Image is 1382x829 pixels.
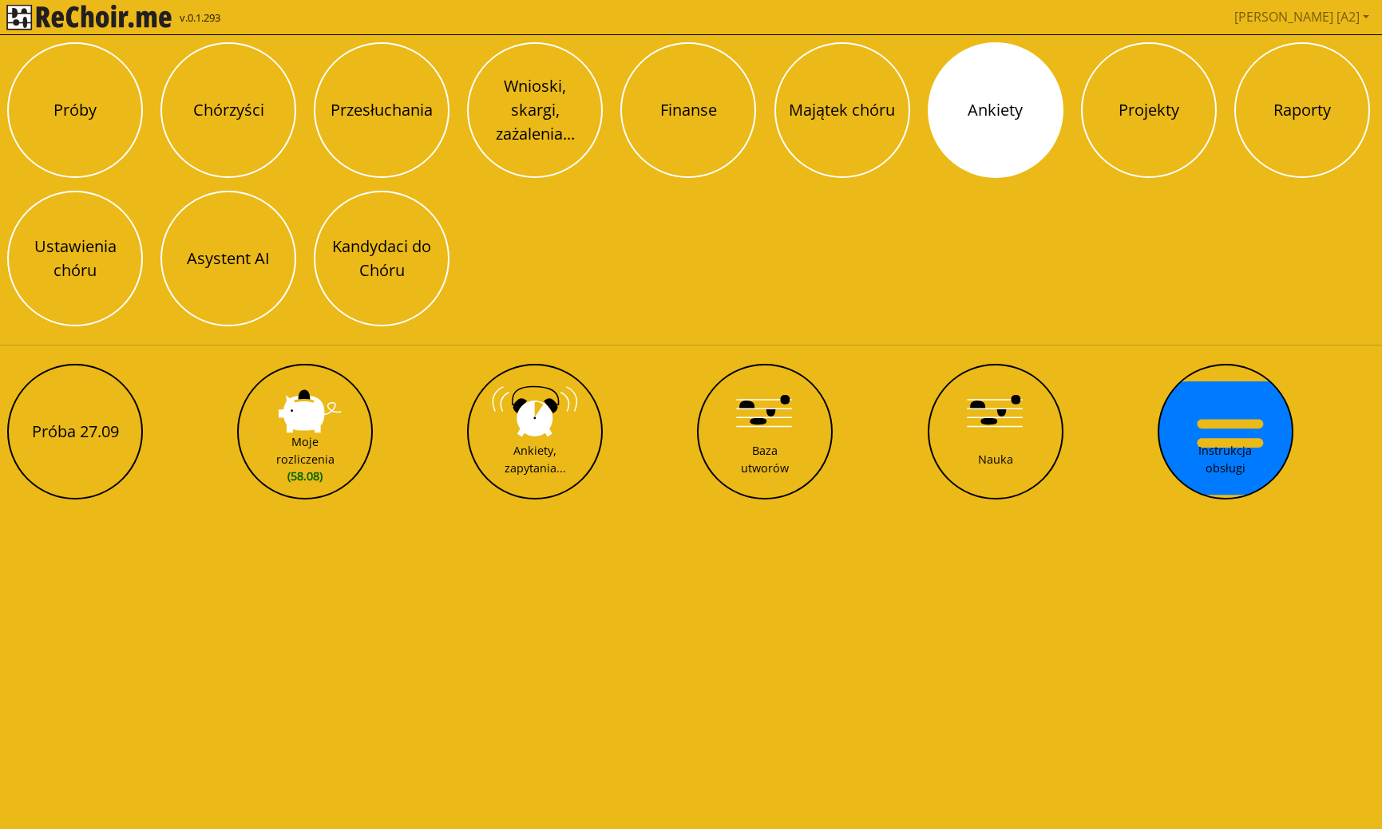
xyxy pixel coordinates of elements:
div: Baza utworów [741,442,789,476]
button: Raporty [1234,42,1370,178]
button: Nauka [928,364,1063,499]
button: Ankiety [928,42,1063,178]
img: rekłajer mi [6,5,172,30]
button: Majątek chóru [774,42,910,178]
button: Asystent AI [160,191,296,326]
button: Baza utworów [697,364,833,499]
button: Chórzyści [160,42,296,178]
a: [PERSON_NAME] [A2] [1228,1,1376,33]
div: Nauka [978,451,1013,468]
div: Instrukcja obsługi [1198,442,1252,476]
button: Próby [7,42,143,178]
button: Projekty [1081,42,1217,178]
button: Wnioski, skargi, zażalenia... [467,42,603,178]
button: Próba 27.09 [7,364,143,499]
div: Ankiety, zapytania... [505,442,566,476]
button: Kandydaci do Chóru [314,191,449,326]
span: v.0.1.293 [180,10,220,26]
button: Finanse [620,42,756,178]
button: Ankiety, zapytania... [467,364,603,499]
span: (58.08) [276,468,335,485]
button: Instrukcja obsługi [1158,364,1293,499]
button: Przesłuchania [314,42,449,178]
button: Ustawienia chóru [7,191,143,326]
button: Moje rozliczenia(58.08) [237,364,373,499]
div: Moje rozliczenia [276,433,335,485]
